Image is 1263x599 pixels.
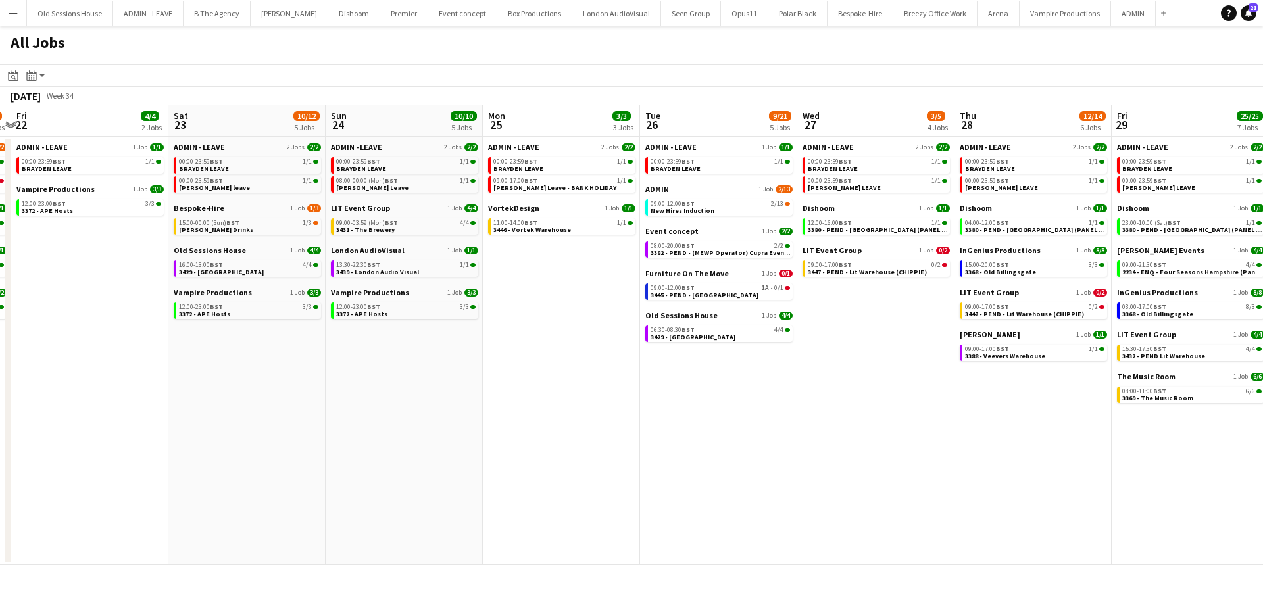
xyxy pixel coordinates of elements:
span: Furniture On The Move [645,268,729,278]
span: ADMIN - LEAVE [174,142,225,152]
a: 00:00-23:59BST1/1[PERSON_NAME] LEAVE [965,176,1104,191]
span: 1/1 [1089,178,1098,184]
a: 12:00-16:00BST1/13380 - PEND - [GEOGRAPHIC_DATA] (PANEL VAN) [808,218,947,233]
span: BRAYDEN LEAVE [336,164,386,173]
div: ADMIN - LEAVE2 Jobs2/200:00-23:59BST1/1BRAYDEN LEAVE00:00-23:59BST1/1[PERSON_NAME] LEAVE [960,142,1107,203]
a: 09:00-17:00BST0/23447 - PEND - Lit Warehouse (CHIPPIE) [808,260,947,276]
span: 2/2 [774,243,783,249]
a: VortekDesign1 Job1/1 [488,203,635,213]
span: Chris Lane LEAVE [1122,183,1195,192]
span: BRAYDEN LEAVE [1122,164,1172,173]
span: Lee Leaving Drinks [179,226,253,234]
a: ADMIN - LEAVE2 Jobs2/2 [960,142,1107,152]
a: 15:00-00:00 (Sun)BST1/3[PERSON_NAME] Drinks [179,218,318,233]
a: 04:00-12:00BST1/13380 - PEND - [GEOGRAPHIC_DATA] (PANEL VAN) [965,218,1104,233]
span: 1/1 [622,204,635,212]
span: BRAYDEN LEAVE [22,164,72,173]
span: 3/3 [150,185,164,193]
span: 08:00-00:00 (Mon) [336,178,398,184]
span: 09:00-03:59 (Mon) [336,220,398,226]
span: Dishoom [803,203,835,213]
a: LIT Event Group1 Job4/4 [331,203,478,213]
span: Chris Lane LEAVE [808,183,881,192]
a: 00:00-23:59BST1/1BRAYDEN LEAVE [493,157,633,172]
span: 3439 - London Audio Visual [336,268,419,276]
span: BST [524,218,537,227]
span: 00:00-23:59 [493,158,537,165]
span: 1/1 [1093,204,1107,212]
span: Dishoom [960,203,992,213]
span: 3/3 [307,289,321,297]
div: InGenius Productions1 Job8/815:00-20:00BST8/83368 - Old Billingsgate [960,245,1107,287]
span: 3380 - PEND - Glasgow (PANEL VAN) [965,226,1114,234]
span: 1 Job [1076,289,1091,297]
span: 15:00-20:00 [965,262,1009,268]
span: 00:00-23:59 [651,158,695,165]
span: Shane Leave [336,183,409,192]
span: 00:00-23:59 [965,178,1009,184]
span: 1 Job [758,185,773,193]
span: BRAYDEN LEAVE [179,164,229,173]
a: Vampire Productions1 Job3/3 [16,184,164,194]
span: 1/1 [303,158,312,165]
span: 1A [762,285,769,291]
a: InGenius Productions1 Job8/8 [960,245,1107,255]
span: 1/1 [617,158,626,165]
span: 1 Job [1233,204,1248,212]
button: Dishoom [328,1,380,26]
a: 08:00-00:00 (Mon)BST1/1[PERSON_NAME] Leave [336,176,476,191]
span: 1 Job [605,204,619,212]
span: BST [1153,176,1166,185]
span: BST [210,260,223,269]
span: 1/1 [1246,220,1255,226]
span: ADMIN - LEAVE [16,142,68,152]
span: ADMIN [645,184,669,194]
span: 1 Job [133,143,147,151]
span: 1/1 [1246,178,1255,184]
span: Chris Lane LEAVE [965,183,1038,192]
span: BST [385,176,398,185]
button: London AudioVisual [572,1,661,26]
a: 00:00-23:59BST1/1[PERSON_NAME] leave [179,176,318,191]
span: New Hires Induction [651,206,714,215]
span: 4/4 [460,220,469,226]
span: 8/8 [1093,247,1107,254]
span: ADMIN - LEAVE [1117,142,1168,152]
span: 1 Job [1076,247,1091,254]
span: BRAYDEN LEAVE [493,164,543,173]
span: 00:00-23:59 [179,178,223,184]
a: LIT Event Group1 Job0/2 [960,287,1107,297]
a: 23:00-10:00 (Sat)BST1/13380 - PEND - [GEOGRAPHIC_DATA] (PANEL VAN) [1122,218,1262,233]
span: 08:00-20:00 [651,243,695,249]
span: 04:00-12:00 [965,220,1009,226]
span: 09:00-17:00 [808,262,852,268]
button: Premier [380,1,428,26]
span: BRAYDEN LEAVE [808,164,858,173]
a: 13:30-22:30BST1/13439 - London Audio Visual [336,260,476,276]
span: 1/1 [617,220,626,226]
span: Vampire Productions [16,184,95,194]
div: London AudioVisual1 Job1/113:30-22:30BST1/13439 - London Audio Visual [331,245,478,287]
span: 4/4 [303,262,312,268]
div: Furniture On The Move1 Job0/109:00-12:00BST1A•0/13445 - PEND - [GEOGRAPHIC_DATA] [645,268,793,310]
a: ADMIN - LEAVE2 Jobs2/2 [331,142,478,152]
span: BST [367,260,380,269]
span: BST [996,260,1009,269]
a: 15:00-20:00BST8/83368 - Old Billingsgate [965,260,1104,276]
span: 2/2 [1093,143,1107,151]
span: 1/3 [307,204,321,212]
span: ADMIN - LEAVE [960,142,1011,152]
a: Old Sessions House1 Job4/4 [174,245,321,255]
div: Dishoom1 Job1/104:00-12:00BST1/13380 - PEND - [GEOGRAPHIC_DATA] (PANEL VAN) [960,203,1107,245]
button: ADMIN [1111,1,1156,26]
button: Breezy Office Work [893,1,978,26]
span: 2/2 [622,143,635,151]
span: 2/2 [464,143,478,151]
button: Opus11 [721,1,768,26]
a: 00:00-23:59BST1/1BRAYDEN LEAVE [651,157,790,172]
span: 1 Job [1233,247,1248,254]
a: Bespoke-Hire1 Job1/3 [174,203,321,213]
span: 2 Jobs [1230,143,1248,151]
span: 1 Job [762,143,776,151]
div: Vampire Productions1 Job3/312:00-23:00BST3/33372 - APE Hosts [16,184,164,218]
